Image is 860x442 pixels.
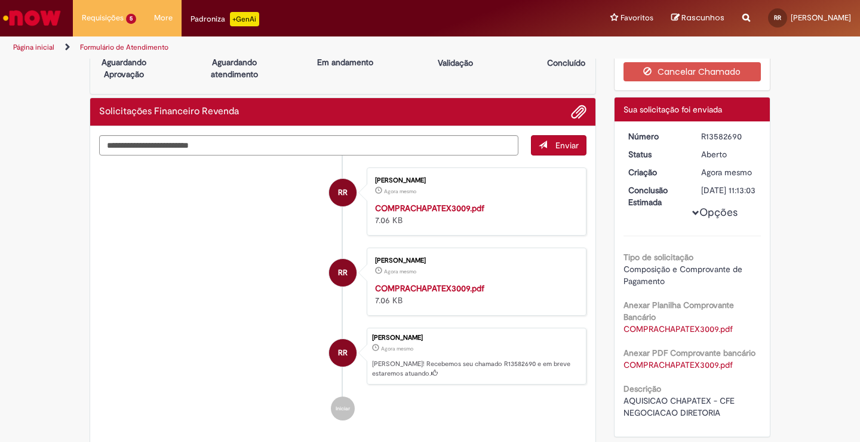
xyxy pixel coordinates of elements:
[13,42,54,52] a: Página inicial
[372,359,580,378] p: [PERSON_NAME]! Recebemos seu chamado R13582690 e em breve estaremos atuando.
[681,12,724,23] span: Rascunhos
[623,300,734,322] b: Anexar Planilha Comprovante Bancário
[623,264,745,286] span: Composição e Comprovante de Pagamento
[99,328,586,385] li: RAFAELA RODRIGUES
[701,167,752,178] time: 30/09/2025 16:12:59
[774,14,781,22] span: RR
[623,383,661,394] b: Descrição
[95,56,153,80] p: Aguardando Aprovação
[154,12,173,24] span: More
[619,148,693,160] dt: Status
[623,252,693,263] b: Tipo de solicitação
[701,166,757,178] div: 30/09/2025 16:12:59
[555,140,579,151] span: Enviar
[623,395,737,418] span: AQUISICAO CHAPATEX - CFE NEGOCIACAO DIRETORIA
[623,324,733,334] a: Download de COMPRACHAPATEX3009.pdf
[99,135,518,156] textarea: Digite sua mensagem aqui...
[9,36,564,59] ul: Trilhas de página
[338,339,348,367] span: RR
[701,130,757,142] div: R13582690
[547,57,585,69] p: Concluído
[375,283,484,294] a: COMPRACHAPATEX3009.pdf
[375,177,574,184] div: [PERSON_NAME]
[623,359,733,370] a: Download de COMPRACHAPATEX3009.pdf
[623,104,722,115] span: Sua solicitação foi enviada
[701,167,752,178] span: Agora mesmo
[619,184,693,208] dt: Conclusão Estimada
[531,135,586,156] button: Enviar
[375,203,484,214] a: COMPRACHAPATEX3009.pdf
[671,13,724,24] a: Rascunhos
[1,6,63,30] img: ServiceNow
[230,12,259,26] p: +GenAi
[205,56,263,80] p: Aguardando atendimento
[329,339,357,367] div: RAFAELA RODRIGUES
[338,258,348,287] span: RR
[384,188,416,195] time: 30/09/2025 16:12:36
[384,188,416,195] span: Agora mesmo
[384,268,416,275] time: 30/09/2025 16:12:32
[80,42,168,52] a: Formulário de Atendimento
[372,334,580,342] div: [PERSON_NAME]
[99,156,586,433] ul: Histórico de tíquete
[191,12,259,26] div: Padroniza
[338,178,348,207] span: RR
[619,130,693,142] dt: Número
[623,62,761,81] button: Cancelar Chamado
[571,104,586,120] button: Adicionar anexos
[621,12,653,24] span: Favoritos
[126,14,136,24] span: 5
[99,106,239,117] h2: Solicitações Financeiro Revenda Histórico de tíquete
[329,259,357,286] div: RAFAELA RODRIGUES
[791,13,851,23] span: [PERSON_NAME]
[384,268,416,275] span: Agora mesmo
[619,166,693,178] dt: Criação
[317,56,373,68] p: Em andamento
[82,12,124,24] span: Requisições
[329,179,357,206] div: RAFAELA RODRIGUES
[375,202,574,226] div: 7.06 KB
[438,57,473,69] p: Validação
[381,345,413,352] time: 30/09/2025 16:12:59
[623,347,755,358] b: Anexar PDF Comprovante bancário
[381,345,413,352] span: Agora mesmo
[375,282,574,306] div: 7.06 KB
[375,257,574,264] div: [PERSON_NAME]
[701,184,757,196] div: [DATE] 11:13:03
[701,148,757,160] div: Aberto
